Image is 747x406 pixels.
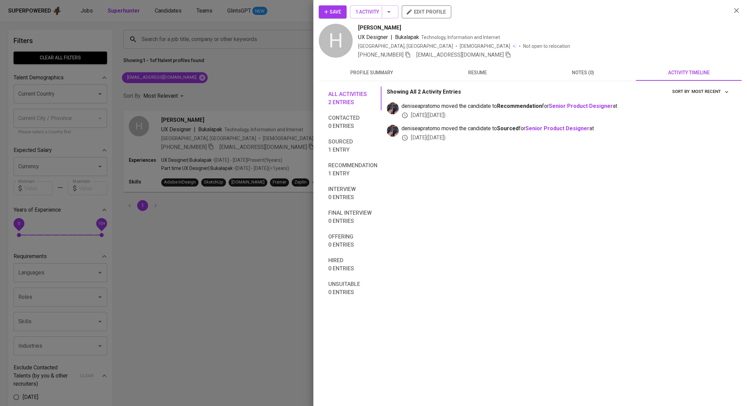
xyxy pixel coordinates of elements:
[401,125,731,133] span: deniseapratomo moved the candidate to for at
[523,43,570,50] p: Not open to relocation
[407,7,446,16] span: edit profile
[323,69,420,77] span: profile summary
[525,125,589,132] a: Senior Product Designer
[328,233,377,249] span: Offering 0 entries
[328,185,377,201] span: Interview 0 entries
[460,43,511,50] span: [DEMOGRAPHIC_DATA]
[421,35,500,40] span: Technology, Information and Internet
[328,161,377,178] span: Recommendation 1 entry
[387,88,461,96] p: Showing All 2 Activity Entries
[328,138,377,154] span: Sourced 1 entry
[328,114,377,130] span: Contacted 0 entries
[429,69,526,77] span: resume
[416,52,504,58] span: [EMAIL_ADDRESS][DOMAIN_NAME]
[358,24,401,32] span: [PERSON_NAME]
[328,209,377,225] span: Final interview 0 entries
[549,103,613,109] a: Senior Product Designer
[391,33,392,41] span: |
[319,5,347,18] button: Save
[358,34,388,40] span: UX Designer
[672,89,690,94] span: sort by
[358,43,453,50] div: [GEOGRAPHIC_DATA], [GEOGRAPHIC_DATA]
[534,69,632,77] span: notes (0)
[387,125,399,137] img: denise.allaya@glints.com
[401,102,731,110] span: deniseapratomo moved the candidate to for at
[328,90,377,107] span: All activities 2 entries
[395,34,419,40] span: Bukalapak
[358,52,403,58] span: [PHONE_NUMBER]
[328,280,377,296] span: Unsuitable 0 entries
[691,88,729,96] span: Most Recent
[402,9,451,14] a: edit profile
[350,5,398,18] button: 1 Activity
[497,103,542,109] b: Recommendation
[497,125,519,132] b: Sourced
[324,8,341,16] span: Save
[402,5,451,18] button: edit profile
[355,8,393,16] span: 1 Activity
[319,24,353,58] div: H
[640,69,738,77] span: activity timeline
[401,134,731,142] div: [DATE] ( [DATE] )
[387,102,399,114] img: denise.allaya@glints.com
[328,256,377,273] span: Hired 0 entries
[401,112,731,119] div: [DATE] ( [DATE] )
[690,86,731,97] button: sort by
